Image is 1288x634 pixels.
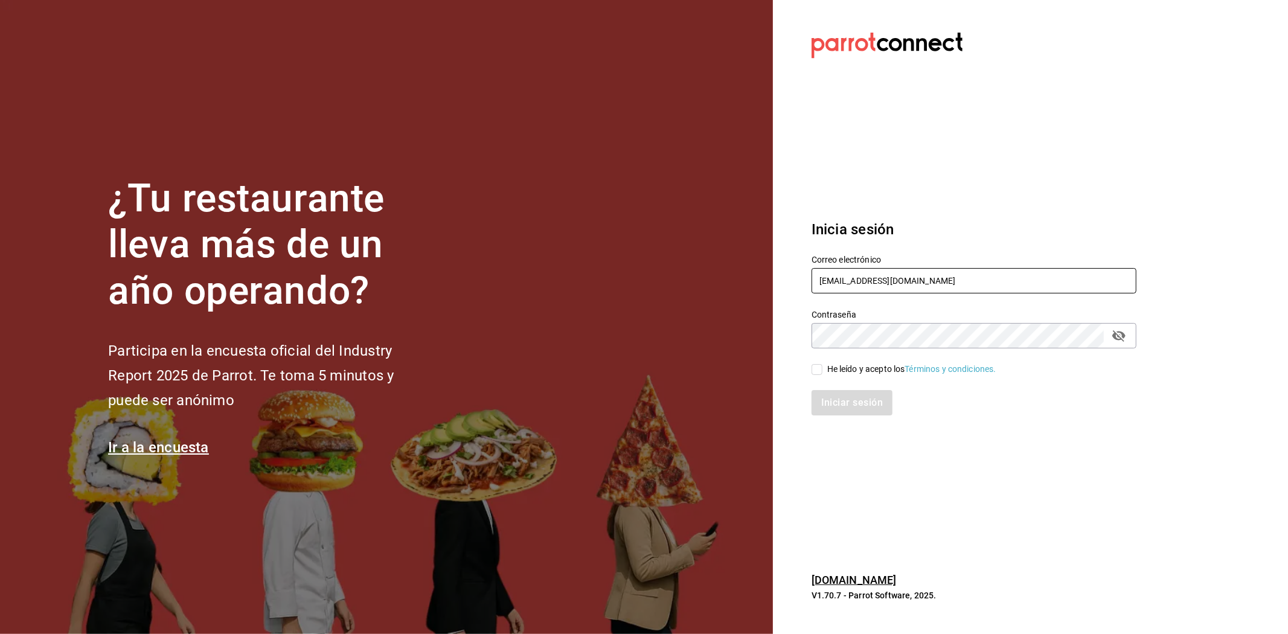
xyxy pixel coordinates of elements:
h1: ¿Tu restaurante lleva más de un año operando? [108,176,434,315]
p: V1.70.7 - Parrot Software, 2025. [812,589,1136,601]
div: He leído y acepto los [827,363,996,376]
h2: Participa en la encuesta oficial del Industry Report 2025 de Parrot. Te toma 5 minutos y puede se... [108,339,434,412]
a: [DOMAIN_NAME] [812,574,897,586]
input: Ingresa tu correo electrónico [812,268,1136,293]
a: Ir a la encuesta [108,439,209,456]
button: passwordField [1109,325,1129,346]
label: Correo electrónico [812,255,1136,264]
label: Contraseña [812,310,1136,319]
a: Términos y condiciones. [905,364,996,374]
h3: Inicia sesión [812,219,1136,240]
